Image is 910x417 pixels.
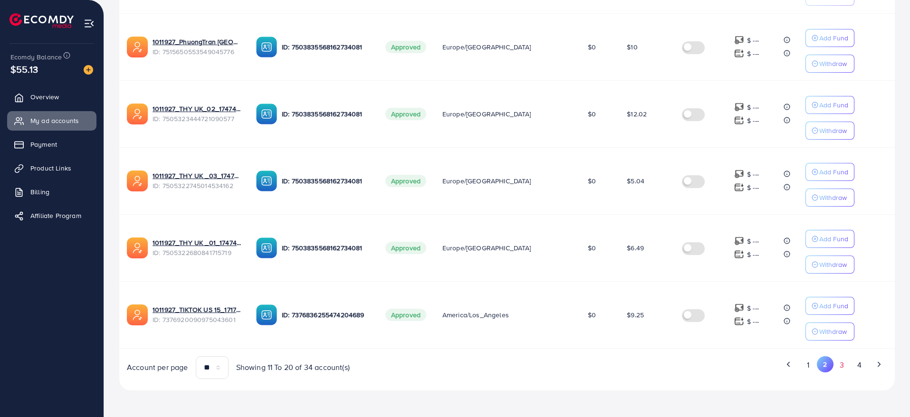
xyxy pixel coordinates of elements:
p: Add Fund [819,166,848,178]
p: Withdraw [819,192,847,203]
span: ID: 7376920090975043601 [153,315,241,324]
span: $5.04 [627,176,644,186]
a: My ad accounts [7,111,96,130]
span: Affiliate Program [30,211,81,220]
img: ic-ba-acc.ded83a64.svg [256,171,277,191]
span: Overview [30,92,59,102]
p: Add Fund [819,233,848,245]
span: ID: 7505323444721090577 [153,114,241,123]
a: 1011927_PhuongTran [GEOGRAPHIC_DATA] 01_1749873767691 [153,37,241,47]
p: ID: 7503835568162734081 [282,108,370,120]
p: $ --- [747,48,759,59]
span: $0 [588,109,596,119]
img: ic-ba-acc.ded83a64.svg [256,104,277,124]
span: ID: 7505322745014534162 [153,181,241,190]
img: top-up amount [734,169,744,179]
span: $10 [627,42,637,52]
button: Withdraw [805,256,854,274]
img: ic-ads-acc.e4c84228.svg [127,104,148,124]
p: Add Fund [819,32,848,44]
p: ID: 7503835568162734081 [282,175,370,187]
button: Add Fund [805,230,854,248]
button: Go to page 2 [817,356,833,372]
img: ic-ads-acc.e4c84228.svg [127,304,148,325]
p: $ --- [747,35,759,46]
img: top-up amount [734,316,744,326]
span: ID: 7515650553549045776 [153,47,241,57]
span: $55.13 [10,62,38,76]
span: $0 [588,310,596,320]
p: $ --- [747,115,759,126]
img: logo [10,13,74,28]
span: Showing 11 To 20 of 34 account(s) [236,362,350,373]
span: Approved [385,175,426,187]
p: $ --- [747,303,759,314]
span: My ad accounts [30,116,79,125]
span: Europe/[GEOGRAPHIC_DATA] [442,176,531,186]
img: top-up amount [734,303,744,313]
img: ic-ba-acc.ded83a64.svg [256,37,277,57]
div: <span class='underline'>1011927_THY UK _03_1747469320630</span></br>7505322745014534162 [153,171,241,190]
p: Withdraw [819,58,847,69]
p: $ --- [747,102,759,113]
p: $ --- [747,169,759,180]
div: <span class='underline'>1011927_THY UK _01_1747469269682</span></br>7505322680841715719 [153,238,241,257]
a: 1011927_THY UK _01_1747469269682 [153,238,241,247]
img: ic-ba-acc.ded83a64.svg [256,237,277,258]
a: Affiliate Program [7,206,96,225]
img: top-up amount [734,115,744,125]
span: Account per page [127,362,188,373]
img: ic-ba-acc.ded83a64.svg [256,304,277,325]
button: Add Fund [805,163,854,181]
a: Overview [7,87,96,106]
p: $ --- [747,236,759,247]
img: top-up amount [734,35,744,45]
button: Go to page 1 [800,356,816,374]
button: Add Fund [805,29,854,47]
span: Product Links [30,163,71,173]
a: Billing [7,182,96,201]
img: image [84,65,93,75]
span: Europe/[GEOGRAPHIC_DATA] [442,42,531,52]
span: $6.49 [627,243,644,253]
p: $ --- [747,316,759,327]
button: Withdraw [805,122,854,140]
p: ID: 7376836255474204689 [282,309,370,321]
button: Go to previous page [780,356,797,372]
div: <span class='underline'>1011927_TIKTOK US 15_1717573074347</span></br>7376920090975043601 [153,305,241,324]
span: Europe/[GEOGRAPHIC_DATA] [442,243,531,253]
p: $ --- [747,249,759,260]
p: ID: 7503835568162734081 [282,41,370,53]
p: Withdraw [819,125,847,136]
div: <span class='underline'>1011927_PhuongTran UK 01_1749873767691</span></br>7515650553549045776 [153,37,241,57]
img: ic-ads-acc.e4c84228.svg [127,237,148,258]
span: America/Los_Angeles [442,310,509,320]
img: top-up amount [734,48,744,58]
img: ic-ads-acc.e4c84228.svg [127,171,148,191]
a: 1011927_THY UK_02_1747469301766 [153,104,241,114]
p: Add Fund [819,300,848,312]
span: Europe/[GEOGRAPHIC_DATA] [442,109,531,119]
button: Go to page 3 [833,356,851,374]
span: $0 [588,176,596,186]
span: $12.02 [627,109,647,119]
span: Approved [385,41,426,53]
a: 1011927_TIKTOK US 15_1717573074347 [153,305,241,314]
span: Payment [30,140,57,149]
div: <span class='underline'>1011927_THY UK_02_1747469301766</span></br>7505323444721090577 [153,104,241,123]
span: $9.25 [627,310,644,320]
span: Ecomdy Balance [10,52,62,62]
ul: Pagination [515,356,887,374]
iframe: Chat [870,374,903,410]
button: Withdraw [805,55,854,73]
a: 1011927_THY UK _03_1747469320630 [153,171,241,180]
img: top-up amount [734,102,744,112]
button: Add Fund [805,297,854,315]
img: top-up amount [734,236,744,246]
span: ID: 7505322680841715719 [153,248,241,257]
img: menu [84,18,95,29]
p: $ --- [747,182,759,193]
button: Go to next page [871,356,887,372]
a: Payment [7,135,96,154]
